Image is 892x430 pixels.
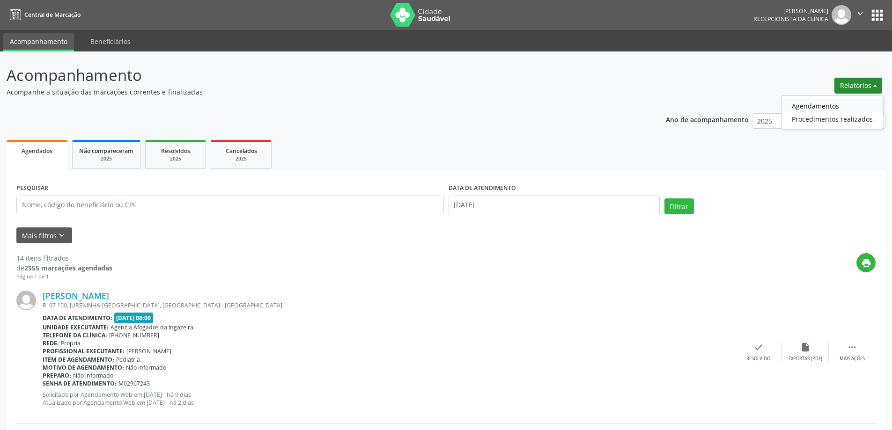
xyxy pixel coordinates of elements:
[73,372,113,379] span: Não informado
[43,379,117,387] b: Senha de atendimento:
[61,339,81,347] span: Própria
[43,372,71,379] b: Preparo:
[16,181,48,196] label: PESQUISAR
[116,356,140,364] span: Pediatria
[856,253,876,272] button: print
[869,7,885,23] button: apps
[43,339,59,347] b: Rede:
[16,273,112,281] div: Página 1 de 1
[840,356,865,362] div: Mais ações
[24,11,81,19] span: Central de Marcação
[832,5,851,25] img: img
[851,5,869,25] button: 
[16,263,112,273] div: de
[16,291,36,310] img: img
[16,253,112,263] div: 14 itens filtrados
[114,313,154,323] span: [DATE] 08:00
[847,342,857,352] i: 
[24,263,112,272] strong: 2555 marcações agendadas
[781,95,883,129] ul: Relatórios
[43,347,125,355] b: Profissional executante:
[43,391,735,407] p: Solicitado por Agendamento Web em [DATE] - há 9 dias Atualizado por Agendamento Web em [DATE] - h...
[16,196,444,214] input: Nome, código do beneficiário ou CPF
[43,364,124,372] b: Motivo de agendamento:
[43,356,114,364] b: Item de agendamento:
[79,147,133,155] span: Não compareceram
[22,147,52,155] span: Agendados
[43,291,109,301] a: [PERSON_NAME]
[800,342,811,352] i: insert_drive_file
[7,87,622,97] p: Acompanhe a situação das marcações correntes e finalizadas
[855,8,865,19] i: 
[834,78,882,94] button: Relatórios
[218,155,265,162] div: 2025
[126,347,171,355] span: [PERSON_NAME]
[84,33,137,50] a: Beneficiários
[753,342,764,352] i: check
[7,64,622,87] p: Acompanhamento
[43,301,735,309] div: R. 07 100, JURENINHA-[GEOGRAPHIC_DATA], [GEOGRAPHIC_DATA] - [GEOGRAPHIC_DATA]
[861,258,871,268] i: print
[43,314,112,322] b: Data de atendimento:
[43,331,107,339] b: Telefone da clínica:
[79,155,133,162] div: 2025
[782,112,883,125] a: Procedimentos realizados
[7,7,81,22] a: Central de Marcação
[16,227,72,244] button: Mais filtroskeyboard_arrow_down
[161,147,190,155] span: Resolvidos
[753,15,828,23] span: Recepcionista da clínica
[789,356,822,362] div: Exportar (PDF)
[449,181,516,196] label: DATA DE ATENDIMENTO
[666,113,749,125] p: Ano de acompanhamento
[3,33,74,51] a: Acompanhamento
[449,196,660,214] input: Selecione um intervalo
[126,364,166,372] span: Não informado
[118,379,150,387] span: M02967243
[664,198,694,214] button: Filtrar
[43,323,109,331] b: Unidade executante:
[111,323,193,331] span: Agencia Afogados da Ingazeira
[782,99,883,112] a: Agendamentos
[57,230,67,241] i: keyboard_arrow_down
[109,331,159,339] span: [PHONE_NUMBER]
[753,7,828,15] div: [PERSON_NAME]
[746,356,770,362] div: Resolvido
[152,155,199,162] div: 2025
[226,147,257,155] span: Cancelados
